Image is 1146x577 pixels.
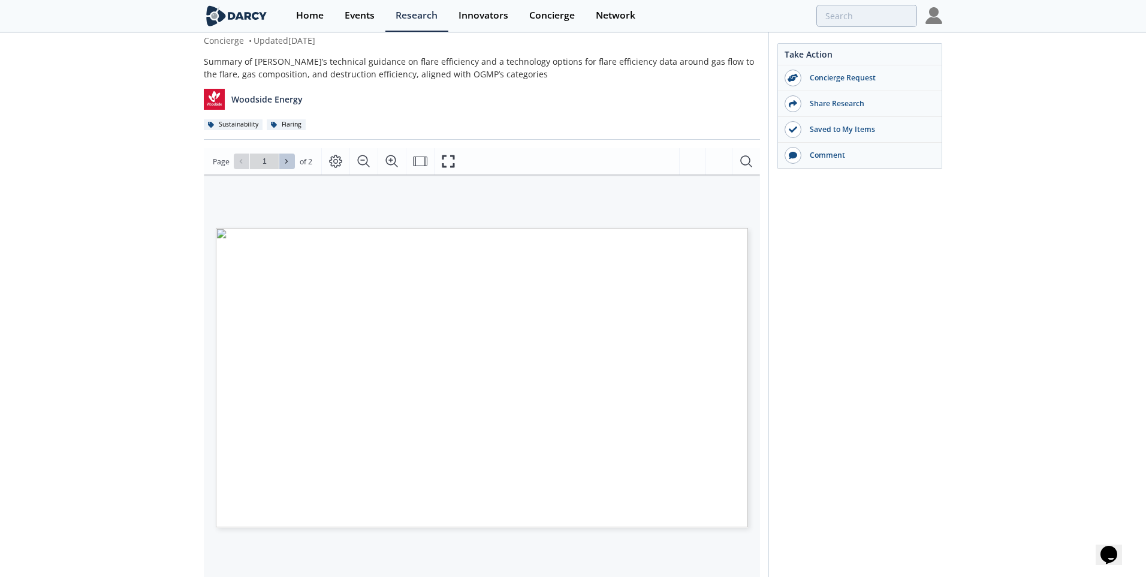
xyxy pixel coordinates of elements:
[1096,529,1134,565] iframe: chat widget
[345,11,375,20] div: Events
[267,119,306,130] div: Flaring
[231,93,303,106] p: Woodside Energy
[596,11,635,20] div: Network
[296,11,324,20] div: Home
[801,73,936,83] div: Concierge Request
[801,98,936,109] div: Share Research
[459,11,508,20] div: Innovators
[204,119,263,130] div: Sustainability
[246,35,254,46] span: •
[778,48,942,65] div: Take Action
[801,124,936,135] div: Saved to My Items
[204,5,269,26] img: logo-wide.svg
[529,11,575,20] div: Concierge
[396,11,438,20] div: Research
[204,55,760,80] div: Summary of [PERSON_NAME]’s technical guidance on flare efficiency and a technology options for fl...
[925,7,942,24] img: Profile
[801,150,936,161] div: Comment
[816,5,917,27] input: Advanced Search
[204,34,760,47] div: Concierge Updated [DATE]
